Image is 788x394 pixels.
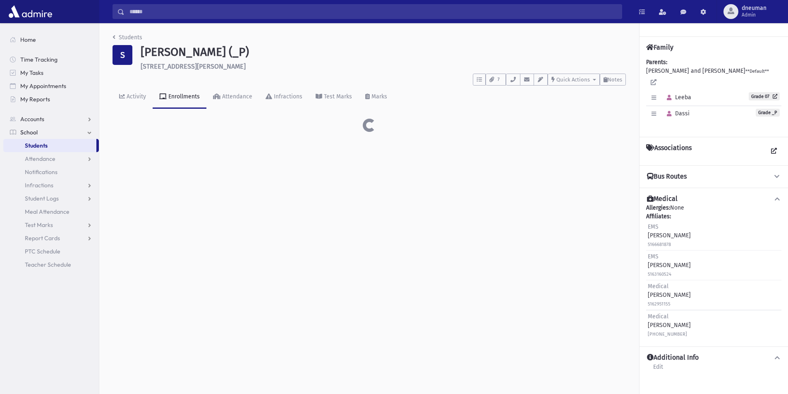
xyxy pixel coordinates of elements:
span: EMS [648,223,659,230]
b: Allergies: [646,204,670,211]
a: My Appointments [3,79,99,93]
button: Additional Info [646,353,781,362]
a: School [3,126,99,139]
span: Student Logs [25,195,59,202]
h4: Medical [647,195,678,203]
span: Attendance [25,155,55,162]
span: EMS [648,253,659,260]
span: Leeba [663,94,691,101]
a: Report Cards [3,232,99,245]
div: Infractions [272,93,302,100]
span: Quick Actions [556,76,590,83]
small: 5166681878 [648,242,671,247]
button: Bus Routes [646,172,781,181]
span: Meal Attendance [25,208,69,215]
a: Meal Attendance [3,205,99,218]
img: AdmirePro [7,3,54,20]
a: PTC Schedule [3,245,99,258]
span: Time Tracking [20,56,57,63]
div: [PERSON_NAME] [648,282,691,308]
span: Grade _P [756,109,780,117]
span: Medical [648,313,668,320]
a: Enrollments [153,86,206,109]
a: My Tasks [3,66,99,79]
button: Quick Actions [548,74,600,86]
span: Home [20,36,36,43]
span: Accounts [20,115,44,123]
span: Notes [608,76,622,83]
a: Accounts [3,112,99,126]
span: My Tasks [20,69,43,76]
nav: breadcrumb [113,33,142,45]
b: Parents: [646,59,667,66]
span: Notifications [25,168,57,176]
div: Enrollments [167,93,200,100]
a: Infractions [259,86,309,109]
h1: [PERSON_NAME] (_P) [141,45,626,59]
a: Edit [653,362,663,377]
span: 7 [495,76,502,84]
a: Students [3,139,96,152]
h6: [STREET_ADDRESS][PERSON_NAME] [141,62,626,70]
small: [PHONE_NUMBER] [648,332,687,337]
div: Marks [370,93,387,100]
button: Medical [646,195,781,203]
a: Test Marks [309,86,359,109]
span: My Appointments [20,82,66,90]
div: None [646,203,781,340]
div: [PERSON_NAME] and [PERSON_NAME] [646,58,781,130]
a: Student Logs [3,192,99,205]
a: Activity [113,86,153,109]
span: Admin [742,12,766,18]
span: School [20,129,38,136]
a: Grade 07 [749,92,780,100]
div: Test Marks [322,93,352,100]
div: S [113,45,132,65]
span: My Reports [20,96,50,103]
span: Teacher Schedule [25,261,71,268]
a: Attendance [206,86,259,109]
h4: Additional Info [647,353,699,362]
span: Medical [648,283,668,290]
button: Notes [600,74,626,86]
h4: Associations [646,144,692,159]
small: 5163160524 [648,272,671,277]
a: My Reports [3,93,99,106]
span: Test Marks [25,221,53,229]
div: [PERSON_NAME] [648,252,691,278]
button: 7 [486,74,506,86]
div: Attendance [220,93,252,100]
a: Notifications [3,165,99,179]
div: [PERSON_NAME] [648,222,691,248]
span: Infractions [25,181,53,189]
div: [PERSON_NAME] [648,312,691,338]
a: Attendance [3,152,99,165]
div: Activity [125,93,146,100]
a: Teacher Schedule [3,258,99,271]
span: Students [25,142,48,149]
b: Affiliates: [646,213,671,220]
input: Search [125,4,622,19]
a: Marks [359,86,394,109]
h4: Family [646,43,673,51]
h4: Bus Routes [647,172,687,181]
a: View all Associations [766,144,781,159]
span: dneuman [742,5,766,12]
span: Report Cards [25,234,60,242]
span: PTC Schedule [25,248,60,255]
a: Students [113,34,142,41]
a: Time Tracking [3,53,99,66]
small: 5162951155 [648,301,671,307]
a: Infractions [3,179,99,192]
span: Dassi [663,110,690,117]
a: Home [3,33,99,46]
a: Test Marks [3,218,99,232]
